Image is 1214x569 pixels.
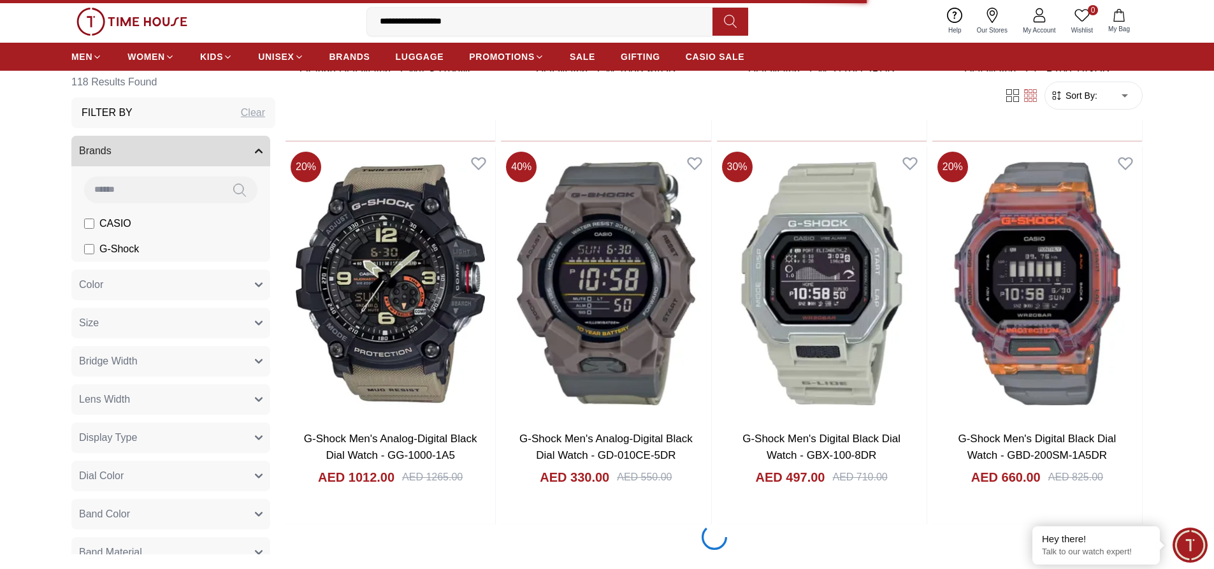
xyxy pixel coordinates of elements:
a: G-Shock Men's Analog-Digital Black Dial Watch - GG-1000-1A5 [304,433,477,461]
a: Help [941,5,969,38]
img: G-Shock Men's Digital Black Dial Watch - GBD-200SM-1A5DR [932,147,1142,421]
button: Band Material [71,537,270,568]
a: G-Shock Men's Analog-Digital Black Dial Watch - GD-010CE-5DR [519,433,693,461]
button: Lens Width [71,384,270,415]
div: Hey there! [1042,533,1150,545]
span: Size [79,315,99,331]
input: G-Shock [84,244,94,254]
a: LUGGAGE [396,45,444,68]
button: Bridge Width [71,346,270,377]
span: MEN [71,50,92,63]
span: SALE [570,50,595,63]
button: Color [71,270,270,300]
button: Size [71,308,270,338]
span: My Bag [1103,24,1135,34]
a: MEN [71,45,102,68]
span: BRANDS [329,50,370,63]
input: CASIO [84,219,94,229]
span: Bridge Width [79,354,138,369]
span: 40 % [506,152,537,182]
a: SALE [570,45,595,68]
span: KIDS [200,50,223,63]
img: ... [76,8,187,36]
span: PROMOTIONS [469,50,535,63]
a: UNISEX [258,45,303,68]
a: KIDS [200,45,233,68]
a: WOMEN [127,45,175,68]
span: CASIO SALE [686,50,745,63]
button: Sort By: [1050,89,1097,102]
span: 20 % [291,152,321,182]
h4: AED 660.00 [971,468,1041,486]
div: AED 550.00 [617,470,672,485]
a: BRANDS [329,45,370,68]
div: AED 1265.00 [402,470,463,485]
span: Our Stores [972,25,1013,35]
a: G-Shock Men's Digital Black Dial Watch - GBD-200SM-1A5DR [958,433,1116,461]
div: AED 825.00 [1048,470,1103,485]
a: 0Wishlist [1064,5,1101,38]
a: GIFTING [621,45,660,68]
span: 0 [1088,5,1098,15]
h4: AED 1012.00 [318,468,394,486]
span: 20 % [937,152,968,182]
button: My Bag [1101,6,1138,36]
span: Sort By: [1063,89,1097,102]
button: Dial Color [71,461,270,491]
h3: Filter By [82,105,133,120]
span: CASIO [99,216,131,231]
img: G-Shock Men's Analog-Digital Black Dial Watch - GG-1000-1A5 [285,147,495,421]
span: WOMEN [127,50,165,63]
img: G-Shock Men's Analog-Digital Black Dial Watch - GD-010CE-5DR [501,147,711,421]
span: Brands [79,143,112,159]
span: Band Material [79,545,142,560]
span: Dial Color [79,468,124,484]
h4: AED 330.00 [540,468,609,486]
span: Color [79,277,103,292]
div: AED 710.00 [832,470,887,485]
img: G-Shock Men's Digital Black Dial Watch - GBX-100-8DR [717,147,927,421]
span: Help [943,25,967,35]
button: Display Type [71,422,270,453]
span: UNISEX [258,50,294,63]
h4: AED 497.00 [756,468,825,486]
span: Wishlist [1066,25,1098,35]
span: LUGGAGE [396,50,444,63]
button: Brands [71,136,270,166]
span: My Account [1018,25,1061,35]
h6: 118 Results Found [71,67,275,97]
span: G-Shock [99,241,139,257]
span: Lens Width [79,392,130,407]
div: Clear [241,105,265,120]
span: Band Color [79,507,130,522]
a: Our Stores [969,5,1015,38]
a: CASIO SALE [686,45,745,68]
a: PROMOTIONS [469,45,544,68]
p: Talk to our watch expert! [1042,547,1150,558]
span: Display Type [79,430,137,445]
span: GIFTING [621,50,660,63]
button: Band Color [71,499,270,529]
div: Chat Widget [1173,528,1208,563]
a: G-Shock Men's Digital Black Dial Watch - GBX-100-8DR [742,433,900,461]
span: 30 % [722,152,753,182]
